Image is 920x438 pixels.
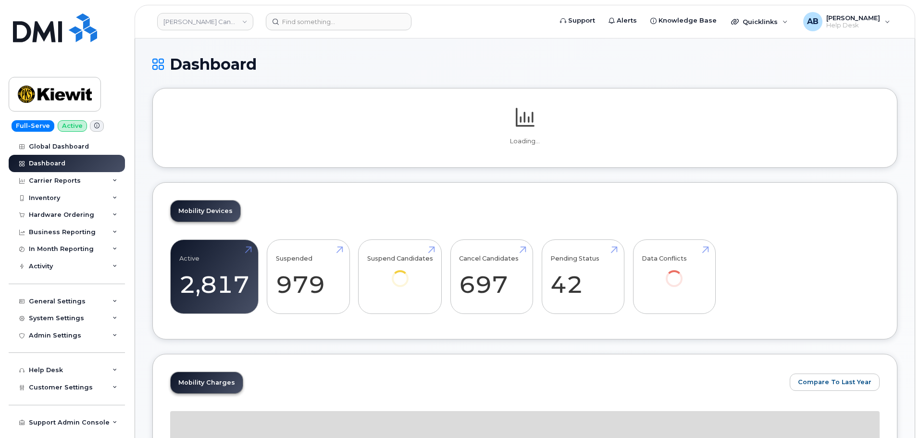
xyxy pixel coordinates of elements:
[179,245,249,309] a: Active 2,817
[276,245,341,309] a: Suspended 979
[459,245,524,309] a: Cancel Candidates 697
[790,374,880,391] button: Compare To Last Year
[550,245,615,309] a: Pending Status 42
[798,377,871,387] span: Compare To Last Year
[171,200,240,222] a: Mobility Devices
[642,245,707,300] a: Data Conflicts
[170,137,880,146] p: Loading...
[152,56,897,73] h1: Dashboard
[367,245,433,300] a: Suspend Candidates
[171,372,243,393] a: Mobility Charges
